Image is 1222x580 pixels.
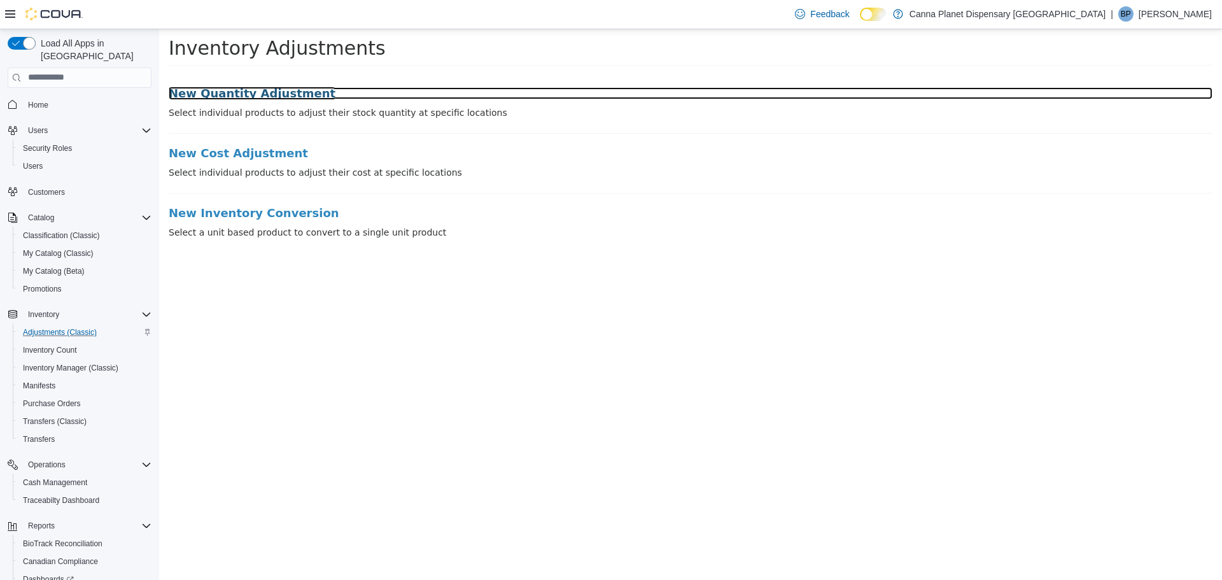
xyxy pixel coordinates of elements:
p: Select individual products to adjust their cost at specific locations [10,137,1053,150]
a: Cash Management [18,475,92,490]
span: Promotions [18,281,151,297]
a: Inventory Count [18,343,82,358]
span: Purchase Orders [23,399,81,409]
span: BioTrack Reconciliation [18,536,151,551]
button: Home [3,95,157,114]
button: Operations [3,456,157,474]
button: Traceabilty Dashboard [13,492,157,509]
span: Operations [23,457,151,472]
button: Classification (Classic) [13,227,157,244]
p: [PERSON_NAME] [1139,6,1212,22]
span: Users [23,123,151,138]
span: BioTrack Reconciliation [23,539,102,549]
span: Adjustments (Classic) [18,325,151,340]
span: Cash Management [18,475,151,490]
span: Customers [23,184,151,200]
a: Home [23,97,53,113]
span: Purchase Orders [18,396,151,411]
a: Transfers [18,432,60,447]
span: Users [23,161,43,171]
span: Load All Apps in [GEOGRAPHIC_DATA] [36,37,151,62]
span: Users [18,159,151,174]
a: Transfers (Classic) [18,414,92,429]
span: Classification (Classic) [23,230,100,241]
span: Security Roles [23,143,72,153]
span: Inventory Manager (Classic) [18,360,151,376]
span: Reports [28,521,55,531]
span: Home [23,97,151,113]
span: Dark Mode [860,21,860,22]
span: Operations [28,460,66,470]
button: Transfers [13,430,157,448]
button: My Catalog (Beta) [13,262,157,280]
span: Traceabilty Dashboard [18,493,151,508]
a: BioTrack Reconciliation [18,536,108,551]
span: Transfers (Classic) [18,414,151,429]
span: Inventory [28,309,59,320]
span: Canadian Compliance [23,556,98,567]
button: Inventory [23,307,64,322]
input: Dark Mode [860,8,887,21]
button: Customers [3,183,157,201]
button: Canadian Compliance [13,553,157,570]
span: Home [28,100,48,110]
button: My Catalog (Classic) [13,244,157,262]
button: Users [3,122,157,139]
button: Reports [3,517,157,535]
a: New Inventory Conversion [10,178,1053,190]
a: Feedback [790,1,854,27]
span: Cash Management [23,477,87,488]
button: Security Roles [13,139,157,157]
span: My Catalog (Beta) [23,266,85,276]
button: Adjustments (Classic) [13,323,157,341]
p: Canna Planet Dispensary [GEOGRAPHIC_DATA] [909,6,1106,22]
p: Select a unit based product to convert to a single unit product [10,197,1053,210]
a: Users [18,159,48,174]
span: Transfers [18,432,151,447]
span: Transfers (Classic) [23,416,87,427]
span: My Catalog (Classic) [18,246,151,261]
button: Reports [23,518,60,534]
span: Inventory Count [23,345,77,355]
span: Canadian Compliance [18,554,151,569]
span: Catalog [28,213,54,223]
span: Reports [23,518,151,534]
button: Manifests [13,377,157,395]
a: New Quantity Adjustment [10,58,1053,71]
p: Select individual products to adjust their stock quantity at specific locations [10,77,1053,90]
a: My Catalog (Beta) [18,264,90,279]
span: Inventory Manager (Classic) [23,363,118,373]
p: | [1111,6,1113,22]
a: Customers [23,185,70,200]
span: Adjustments (Classic) [23,327,97,337]
a: My Catalog (Classic) [18,246,99,261]
span: Manifests [18,378,151,393]
button: Catalog [3,209,157,227]
a: Traceabilty Dashboard [18,493,104,508]
button: Users [23,123,53,138]
a: Inventory Manager (Classic) [18,360,123,376]
span: Security Roles [18,141,151,156]
a: Canadian Compliance [18,554,103,569]
a: Promotions [18,281,67,297]
button: Cash Management [13,474,157,492]
span: Inventory Count [18,343,151,358]
button: Promotions [13,280,157,298]
span: Transfers [23,434,55,444]
span: Customers [28,187,65,197]
span: Catalog [23,210,151,225]
button: Operations [23,457,71,472]
button: BioTrack Reconciliation [13,535,157,553]
a: New Cost Adjustment [10,118,1053,131]
button: Catalog [23,210,59,225]
img: Cova [25,8,83,20]
span: Feedback [810,8,849,20]
div: Binal Patel [1118,6,1134,22]
button: Inventory Count [13,341,157,359]
span: Inventory Adjustments [10,8,227,30]
button: Inventory [3,306,157,323]
span: Traceabilty Dashboard [23,495,99,506]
